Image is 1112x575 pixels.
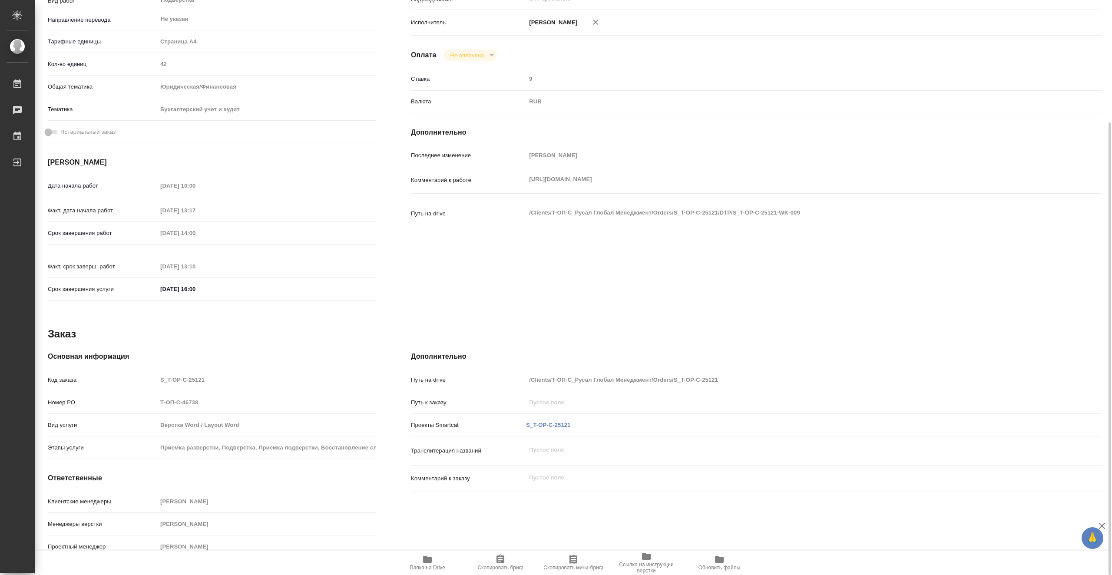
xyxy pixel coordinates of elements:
[526,149,1045,162] input: Пустое поле
[157,540,376,553] input: Пустое поле
[443,50,497,61] div: Не оплачена
[526,396,1045,409] input: Пустое поле
[48,473,376,483] h4: Ответственные
[157,58,376,70] input: Пустое поле
[157,204,233,217] input: Пустое поле
[1085,529,1100,547] span: 🙏
[48,327,76,341] h2: Заказ
[48,398,157,407] p: Номер РО
[48,542,157,551] p: Проектный менеджер
[48,105,157,114] p: Тематика
[157,34,376,49] div: Страница А4
[537,551,610,575] button: Скопировать мини-бриф
[411,376,526,384] p: Путь на drive
[477,565,523,571] span: Скопировать бриф
[526,373,1045,386] input: Пустое поле
[411,351,1102,362] h4: Дополнительно
[157,102,376,117] div: Бухгалтерский учет и аудит
[683,551,756,575] button: Обновить файлы
[157,179,233,192] input: Пустое поле
[157,495,376,508] input: Пустое поле
[48,262,157,271] p: Факт. срок заверш. работ
[48,376,157,384] p: Код заказа
[526,172,1045,187] textarea: [URL][DOMAIN_NAME]
[526,18,577,27] p: [PERSON_NAME]
[411,75,526,83] p: Ставка
[698,565,741,571] span: Обновить файлы
[48,60,157,69] p: Кол-во единиц
[411,127,1102,138] h4: Дополнительно
[48,351,376,362] h4: Основная информация
[48,520,157,529] p: Менеджеры верстки
[48,497,157,506] p: Клиентские менеджеры
[411,176,526,185] p: Комментарий к работе
[526,73,1045,85] input: Пустое поле
[157,518,376,530] input: Пустое поле
[60,128,116,136] span: Нотариальный заказ
[157,283,233,295] input: ✎ Введи что-нибудь
[1082,527,1103,549] button: 🙏
[411,151,526,160] p: Последнее изменение
[411,421,526,430] p: Проекты Smartcat
[391,551,464,575] button: Папка на Drive
[48,16,157,24] p: Направление перевода
[411,50,437,60] h4: Оплата
[48,83,157,91] p: Общая тематика
[411,97,526,106] p: Валюта
[526,205,1045,220] textarea: /Clients/Т-ОП-С_Русал Глобал Менеджмент/Orders/S_T-OP-C-25121/DTP/S_T-OP-C-25121-WK-009
[48,157,376,168] h4: [PERSON_NAME]
[448,52,486,59] button: Не оплачена
[586,13,605,32] button: Удалить исполнителя
[48,443,157,452] p: Этапы услуги
[157,260,233,273] input: Пустое поле
[411,398,526,407] p: Путь к заказу
[157,441,376,454] input: Пустое поле
[157,373,376,386] input: Пустое поле
[411,474,526,483] p: Комментарий к заказу
[610,551,683,575] button: Ссылка на инструкции верстки
[48,182,157,190] p: Дата начала работ
[411,18,526,27] p: Исполнитель
[464,551,537,575] button: Скопировать бриф
[157,419,376,431] input: Пустое поле
[615,562,678,574] span: Ссылка на инструкции верстки
[543,565,603,571] span: Скопировать мини-бриф
[410,565,445,571] span: Папка на Drive
[48,206,157,215] p: Факт. дата начала работ
[48,421,157,430] p: Вид услуги
[48,285,157,294] p: Срок завершения услуги
[157,79,376,94] div: Юридическая/Финансовая
[157,227,233,239] input: Пустое поле
[411,209,526,218] p: Путь на drive
[526,422,570,428] a: S_T-OP-C-25121
[157,396,376,409] input: Пустое поле
[48,37,157,46] p: Тарифные единицы
[411,446,526,455] p: Транслитерация названий
[48,229,157,238] p: Срок завершения работ
[526,94,1045,109] div: RUB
